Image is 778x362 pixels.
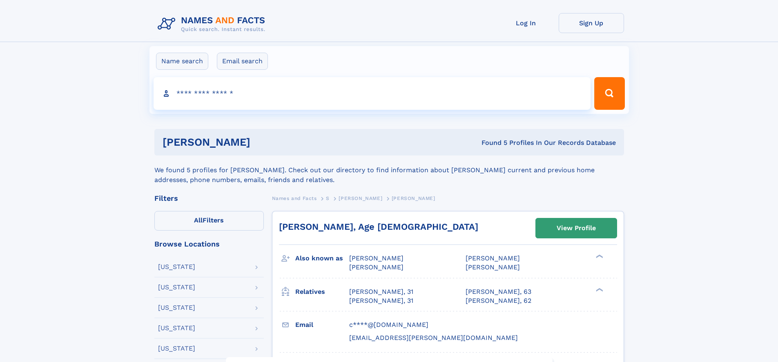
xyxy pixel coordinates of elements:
[339,193,382,203] a: [PERSON_NAME]
[493,13,559,33] a: Log In
[466,296,531,305] a: [PERSON_NAME], 62
[339,195,382,201] span: [PERSON_NAME]
[559,13,624,33] a: Sign Up
[154,155,624,185] div: We found 5 profiles for [PERSON_NAME]. Check out our directory to find information about [PERSON_...
[349,334,518,342] span: [EMAIL_ADDRESS][PERSON_NAME][DOMAIN_NAME]
[158,304,195,311] div: [US_STATE]
[163,137,366,147] h1: [PERSON_NAME]
[349,287,413,296] a: [PERSON_NAME], 31
[557,219,596,238] div: View Profile
[158,284,195,291] div: [US_STATE]
[366,138,616,147] div: Found 5 Profiles In Our Records Database
[154,211,264,231] label: Filters
[326,193,330,203] a: S
[349,254,403,262] span: [PERSON_NAME]
[466,287,531,296] a: [PERSON_NAME], 63
[349,296,413,305] a: [PERSON_NAME], 31
[279,222,478,232] a: [PERSON_NAME], Age [DEMOGRAPHIC_DATA]
[349,263,403,271] span: [PERSON_NAME]
[466,263,520,271] span: [PERSON_NAME]
[272,193,317,203] a: Names and Facts
[392,195,435,201] span: [PERSON_NAME]
[295,318,349,332] h3: Email
[594,254,604,259] div: ❯
[156,53,208,70] label: Name search
[295,285,349,299] h3: Relatives
[154,240,264,248] div: Browse Locations
[217,53,268,70] label: Email search
[326,195,330,201] span: S
[158,264,195,270] div: [US_STATE]
[154,195,264,202] div: Filters
[536,218,617,238] a: View Profile
[466,254,520,262] span: [PERSON_NAME]
[594,287,604,292] div: ❯
[154,13,272,35] img: Logo Names and Facts
[158,325,195,331] div: [US_STATE]
[594,77,624,110] button: Search Button
[154,77,591,110] input: search input
[194,216,203,224] span: All
[158,345,195,352] div: [US_STATE]
[295,251,349,265] h3: Also known as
